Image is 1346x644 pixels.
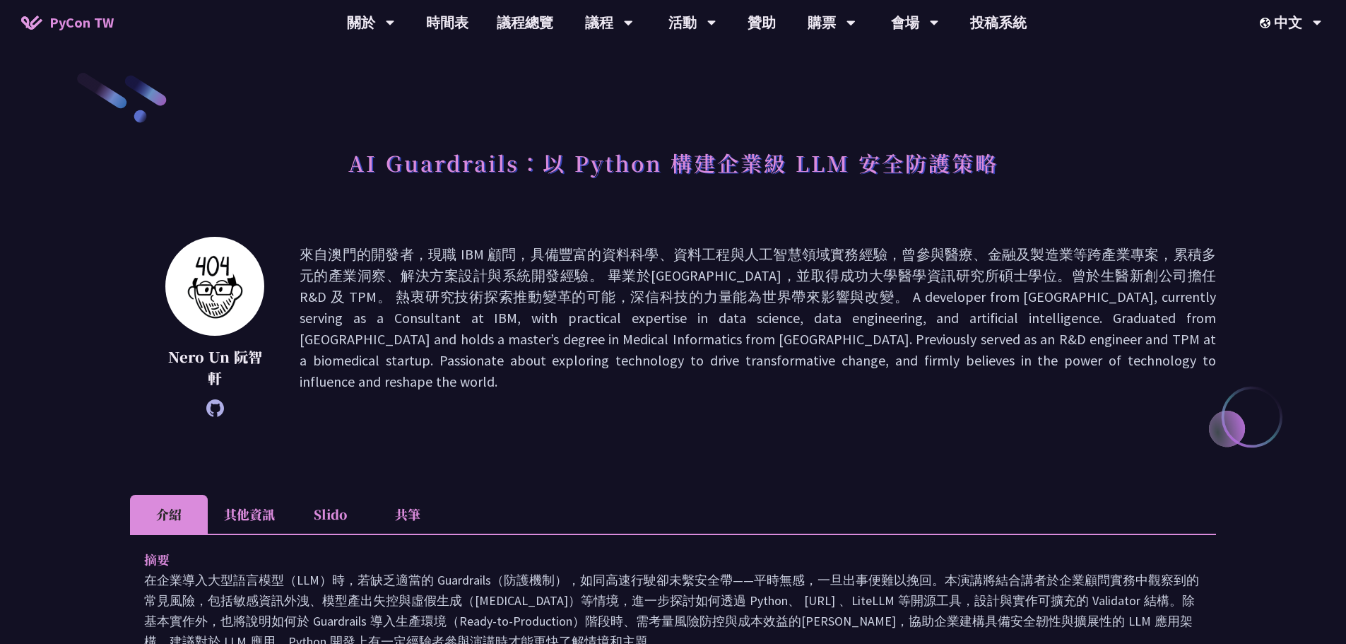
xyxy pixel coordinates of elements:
[1260,18,1274,28] img: Locale Icon
[21,16,42,30] img: Home icon of PyCon TW 2025
[348,141,998,184] h1: AI Guardrails：以 Python 構建企業級 LLM 安全防護策略
[300,244,1216,410] p: 來自澳門的開發者，現職 IBM 顧問，具備豐富的資料科學、資料工程與人工智慧領域實務經驗，曾參與醫療、金融及製造業等跨產業專案，累積多元的產業洞察、解決方案設計與系統開發經驗。 畢業於[GEOG...
[130,495,208,534] li: 介紹
[291,495,369,534] li: Slido
[165,346,264,389] p: Nero Un 阮智軒
[49,12,114,33] span: PyCon TW
[369,495,447,534] li: 共筆
[7,5,128,40] a: PyCon TW
[208,495,291,534] li: 其他資訊
[144,549,1174,570] p: 摘要
[165,237,264,336] img: Nero Un 阮智軒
